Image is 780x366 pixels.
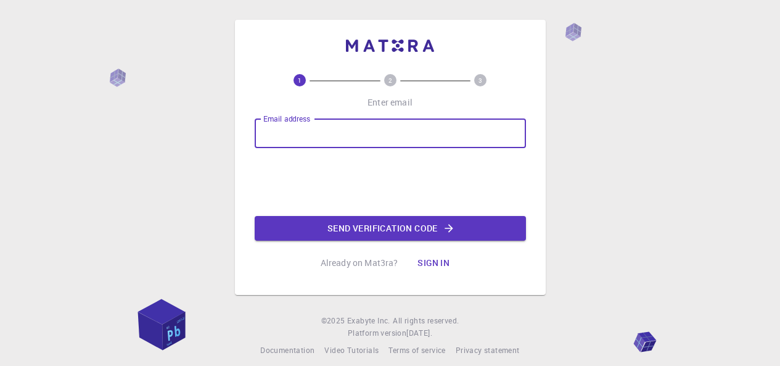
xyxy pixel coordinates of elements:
span: [DATE] . [406,328,432,338]
a: Exabyte Inc. [347,315,390,327]
span: Platform version [348,327,406,339]
span: All rights reserved. [393,315,459,327]
span: Exabyte Inc. [347,315,390,325]
a: Video Tutorials [324,344,379,357]
button: Sign in [408,251,459,275]
a: Privacy statement [456,344,520,357]
span: Privacy statement [456,345,520,355]
span: Video Tutorials [324,345,379,355]
a: [DATE]. [406,327,432,339]
a: Documentation [260,344,314,357]
text: 3 [478,76,482,85]
iframe: reCAPTCHA [297,158,484,206]
span: Documentation [260,345,314,355]
button: Send verification code [255,216,526,241]
text: 2 [388,76,392,85]
p: Enter email [367,96,413,109]
a: Terms of service [388,344,445,357]
span: © 2025 [321,315,347,327]
span: Terms of service [388,345,445,355]
p: Already on Mat3ra? [321,257,398,269]
label: Email address [263,114,310,124]
text: 1 [298,76,302,85]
